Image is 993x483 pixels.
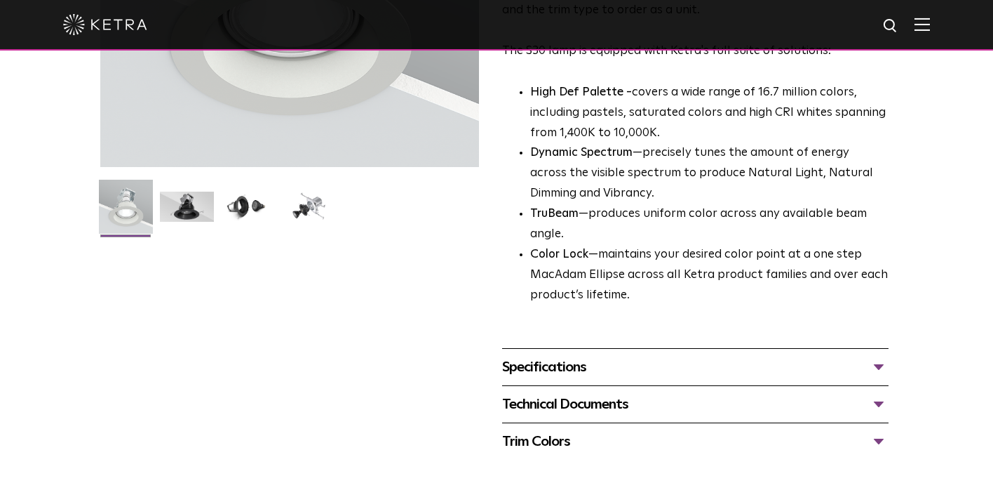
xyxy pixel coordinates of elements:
[530,245,889,306] li: —maintains your desired color point at a one step MacAdam Ellipse across all Ketra product famili...
[63,14,147,35] img: ketra-logo-2019-white
[530,204,889,245] li: —produces uniform color across any available beam angle.
[530,86,632,98] strong: High Def Palette -
[502,430,889,453] div: Trim Colors
[160,192,214,232] img: S30 Halo Downlight_Hero_Black_Gradient
[914,18,930,31] img: Hamburger%20Nav.svg
[502,393,889,416] div: Technical Documents
[221,192,275,232] img: S30 Halo Downlight_Table Top_Black
[530,83,889,144] p: covers a wide range of 16.7 million colors, including pastels, saturated colors and high CRI whit...
[282,192,336,232] img: S30 Halo Downlight_Exploded_Black
[530,208,579,220] strong: TruBeam
[882,18,900,35] img: search icon
[530,147,633,159] strong: Dynamic Spectrum
[502,356,889,378] div: Specifications
[99,180,153,244] img: S30-DownlightTrim-2021-Web-Square
[530,143,889,204] li: —precisely tunes the amount of energy across the visible spectrum to produce Natural Light, Natur...
[530,249,588,260] strong: Color Lock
